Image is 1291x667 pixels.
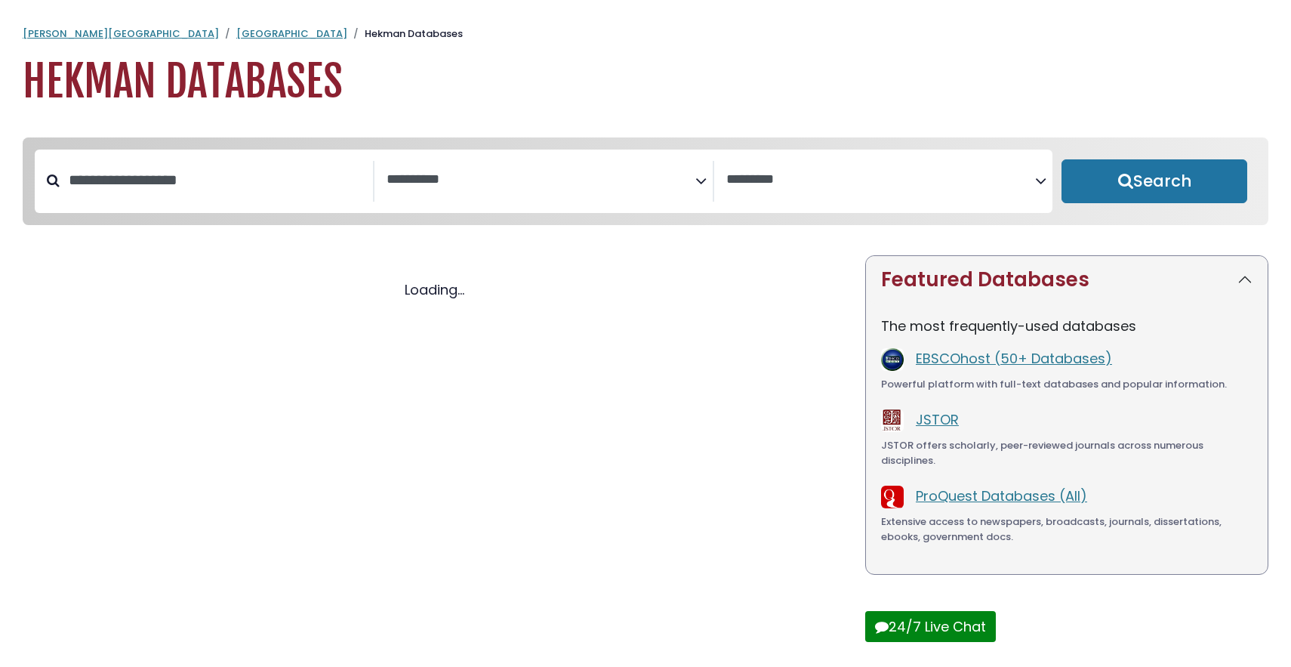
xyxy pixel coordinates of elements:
a: [PERSON_NAME][GEOGRAPHIC_DATA] [23,26,219,41]
div: Extensive access to newspapers, broadcasts, journals, dissertations, ebooks, government docs. [881,514,1252,544]
a: [GEOGRAPHIC_DATA] [236,26,347,41]
a: ProQuest Databases (All) [916,486,1087,505]
textarea: Search [726,172,1035,188]
a: EBSCOhost (50+ Databases) [916,349,1112,368]
a: JSTOR [916,410,959,429]
button: Featured Databases [866,256,1268,304]
p: The most frequently-used databases [881,316,1252,336]
li: Hekman Databases [347,26,463,42]
button: 24/7 Live Chat [865,611,996,642]
textarea: Search [387,172,695,188]
h1: Hekman Databases [23,57,1268,107]
input: Search database by title or keyword [60,168,373,193]
div: Powerful platform with full-text databases and popular information. [881,377,1252,392]
div: Loading... [23,279,847,300]
button: Submit for Search Results [1061,159,1247,203]
nav: Search filters [23,137,1268,225]
div: JSTOR offers scholarly, peer-reviewed journals across numerous disciplines. [881,438,1252,468]
nav: breadcrumb [23,26,1268,42]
